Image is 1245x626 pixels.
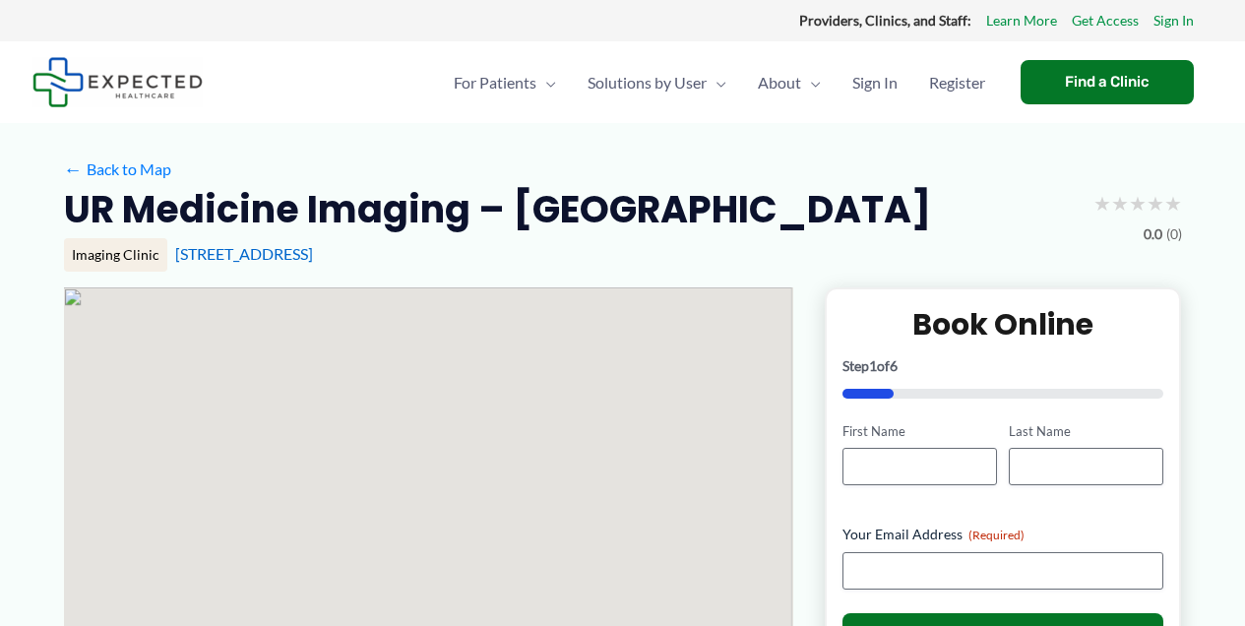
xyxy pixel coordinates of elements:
[454,48,536,117] span: For Patients
[572,48,742,117] a: Solutions by UserMenu Toggle
[707,48,726,117] span: Menu Toggle
[1144,221,1162,247] span: 0.0
[1129,185,1147,221] span: ★
[64,159,83,178] span: ←
[1021,60,1194,104] a: Find a Clinic
[742,48,837,117] a: AboutMenu Toggle
[64,185,931,233] h2: UR Medicine Imaging – [GEOGRAPHIC_DATA]
[842,525,1164,544] label: Your Email Address
[913,48,1001,117] a: Register
[968,528,1025,542] span: (Required)
[438,48,572,117] a: For PatientsMenu Toggle
[1166,221,1182,247] span: (0)
[32,57,203,107] img: Expected Healthcare Logo - side, dark font, small
[1111,185,1129,221] span: ★
[1093,185,1111,221] span: ★
[1072,8,1139,33] a: Get Access
[1009,422,1163,441] label: Last Name
[1147,185,1164,221] span: ★
[801,48,821,117] span: Menu Toggle
[64,238,167,272] div: Imaging Clinic
[869,357,877,374] span: 1
[175,244,313,263] a: [STREET_ADDRESS]
[842,422,997,441] label: First Name
[438,48,1001,117] nav: Primary Site Navigation
[758,48,801,117] span: About
[1164,185,1182,221] span: ★
[64,155,171,184] a: ←Back to Map
[929,48,985,117] span: Register
[852,48,898,117] span: Sign In
[837,48,913,117] a: Sign In
[842,359,1164,373] p: Step of
[890,357,898,374] span: 6
[536,48,556,117] span: Menu Toggle
[588,48,707,117] span: Solutions by User
[842,305,1164,344] h2: Book Online
[1153,8,1194,33] a: Sign In
[799,12,971,29] strong: Providers, Clinics, and Staff:
[986,8,1057,33] a: Learn More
